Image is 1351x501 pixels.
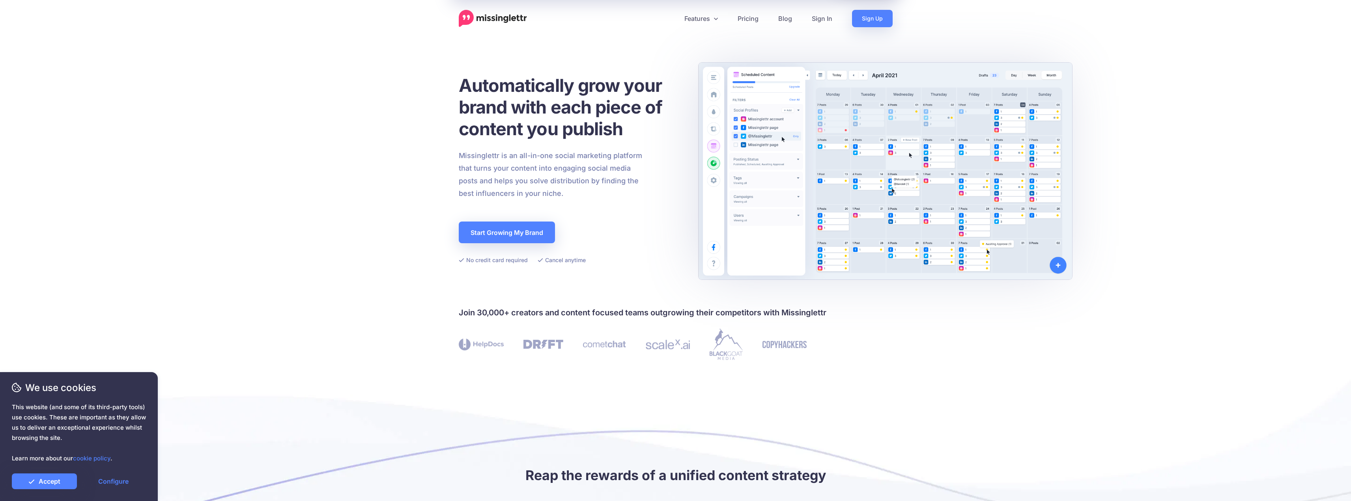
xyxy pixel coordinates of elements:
a: Pricing [728,10,768,27]
a: cookie policy [73,454,110,462]
p: Missinglettr is an all-in-one social marketing platform that turns your content into engaging soc... [459,149,643,200]
a: Sign Up [852,10,893,27]
a: Configure [81,473,146,489]
h4: Join 30,000+ creators and content focused teams outgrowing their competitors with Missinglettr [459,306,893,319]
li: No credit card required [459,255,528,265]
span: We use cookies [12,381,146,395]
li: Cancel anytime [538,255,586,265]
a: Features [675,10,728,27]
h1: Automatically grow your brand with each piece of content you publish [459,74,682,140]
a: Home [459,10,527,27]
h2: Reap the rewards of a unified content strategy [459,466,893,484]
a: Sign In [802,10,842,27]
span: This website (and some of its third-party tools) use cookies. These are important as they allow u... [12,402,146,464]
a: Start Growing My Brand [459,222,555,243]
a: Blog [768,10,802,27]
a: Accept [12,473,77,489]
